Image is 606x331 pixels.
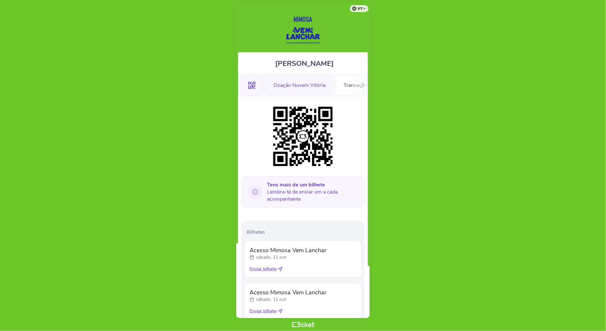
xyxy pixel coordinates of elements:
[250,308,276,314] span: Enviar bilhete
[270,103,336,170] img: 9ca971db2a9049e89948aef2fcf2653d.png
[247,229,362,236] p: Bilhetes
[267,181,325,188] b: Tens mais de um bilhete
[256,254,286,261] p: sábado, 11 out
[250,246,326,254] span: Acesso Mimosa Vem Lanchar
[250,266,276,272] span: Enviar bilhete
[250,289,326,296] span: Acesso Mimosa Vem Lanchar
[335,75,378,96] div: Transações
[265,81,334,88] a: Doação Nuvem Vitória
[335,81,378,88] a: Transações
[275,59,334,68] span: [PERSON_NAME]
[267,8,339,49] img: Mimosa Vem Lanchar - Convite
[265,75,334,96] div: Doação Nuvem Vitória
[256,296,286,303] p: sábado, 11 out
[267,181,359,203] span: Lembra-te de enviar um a cada acompanhante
